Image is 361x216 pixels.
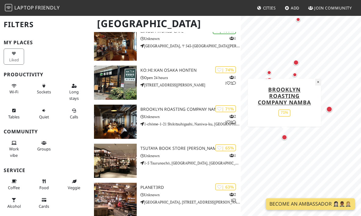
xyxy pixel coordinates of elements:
[9,146,19,158] span: People working
[4,72,87,77] h3: Productivity
[140,146,241,151] h3: TSUTAYA BOOK STORE [PERSON_NAME]
[5,3,60,13] a: LaptopFriendly LaptopFriendly
[225,113,236,125] p: 2 1 2
[291,5,300,11] span: Add
[140,192,241,198] p: Unknown
[90,66,241,100] a: KOːHIːKAN Osaka Honten | 74% 112 KOːHIːKAN Osaka Honten Open 24 hours [STREET_ADDRESS][PERSON_NAME]
[90,105,241,139] a: Brooklyn Roasting Company Namba | 71% 212 Brooklyn Roasting Company Namba Unknown 1-chōme-1-21 Sh...
[14,4,34,11] span: Laptop
[4,176,24,193] button: Coffee
[140,43,241,49] p: [GEOGRAPHIC_DATA], 〒543-[GEOGRAPHIC_DATA][PERSON_NAME], [GEOGRAPHIC_DATA]
[4,138,24,160] button: Work vibe
[4,129,87,135] h3: Community
[258,86,311,106] a: Brooklyn Roasting Company Namba
[294,16,302,23] div: Map marker
[94,66,137,100] img: KOːHIːKAN Osaka Honten
[37,146,51,152] span: Group tables
[8,185,20,190] span: Coffee
[140,107,241,112] h3: Brooklyn Roasting Company Namba
[39,185,49,190] span: Food
[278,109,291,116] div: 71%
[94,105,137,139] img: Brooklyn Roasting Company Namba
[325,105,334,113] div: Map marker
[263,5,276,11] span: Cities
[140,68,241,73] h3: KOːHIːKAN Osaka Honten
[64,81,84,103] button: Long stays
[69,89,79,101] span: Long stays
[90,144,241,178] a: TSUTAYA BOOK STORE 梅田MeRISE | 65% 1 TSUTAYA BOOK STORE [PERSON_NAME] Unknown 1-5 Tsurunochō, [GEO...
[94,144,137,178] img: TSUTAYA BOOK STORE 梅田MeRISE
[292,59,300,67] div: Map marker
[94,27,137,61] img: Lingua World Cafe
[140,121,241,127] p: 1-chōme-1-21 Shikitsuhigashi, Naniwa-ku, [GEOGRAPHIC_DATA]
[64,176,84,193] button: Veggie
[4,15,87,34] h2: Filters
[4,81,24,97] button: Wi-Fi
[5,4,12,11] img: LaptopFriendly
[229,192,236,203] p: 2 1
[34,106,54,122] button: Quiet
[263,77,270,84] div: Map marker
[34,138,54,154] button: Groups
[215,183,236,190] div: | 63%
[140,199,241,205] p: [GEOGRAPHIC_DATA], [STREET_ADDRESS][PERSON_NAME]
[34,195,54,211] button: Cards
[140,75,241,81] p: Open 24 hours
[140,153,241,159] p: Unknown
[306,2,354,13] a: Join Community
[140,160,241,166] p: 1-5 Tsurunochō, [GEOGRAPHIC_DATA], [GEOGRAPHIC_DATA]
[92,15,240,32] h1: [GEOGRAPHIC_DATA]
[229,153,236,158] p: 1
[265,69,273,76] div: Map marker
[90,27,241,61] a: Lingua World Cafe | 100% 1 Lingua World Cafe Unknown [GEOGRAPHIC_DATA], 〒543-[GEOGRAPHIC_DATA][PE...
[140,114,241,120] p: Unknown
[291,71,298,78] div: Map marker
[37,89,51,95] span: Power sockets
[282,2,302,13] a: Add
[265,76,273,84] div: Map marker
[7,203,21,209] span: Alcohol
[34,81,54,97] button: Sockets
[280,133,288,141] div: Map marker
[4,195,24,211] button: Alcohol
[70,114,78,120] span: Video/audio calls
[8,114,20,120] span: Work-friendly tables
[315,79,321,85] button: Close popup
[4,167,87,173] h3: Service
[68,185,80,190] span: Veggie
[9,89,18,95] span: Stable Wi-Fi
[215,66,236,73] div: | 74%
[215,105,236,112] div: | 71%
[140,185,241,190] h3: Planet3rd
[39,203,49,209] span: Credit cards
[140,82,241,88] p: [STREET_ADDRESS][PERSON_NAME]
[34,176,54,193] button: Food
[215,144,236,151] div: | 65%
[39,114,49,120] span: Quiet
[225,74,236,86] p: 1 1 2
[255,2,278,13] a: Cities
[4,106,24,122] button: Tables
[64,106,84,122] button: Calls
[314,5,352,11] span: Join Community
[35,4,60,11] span: Friendly
[4,40,87,45] h3: My Places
